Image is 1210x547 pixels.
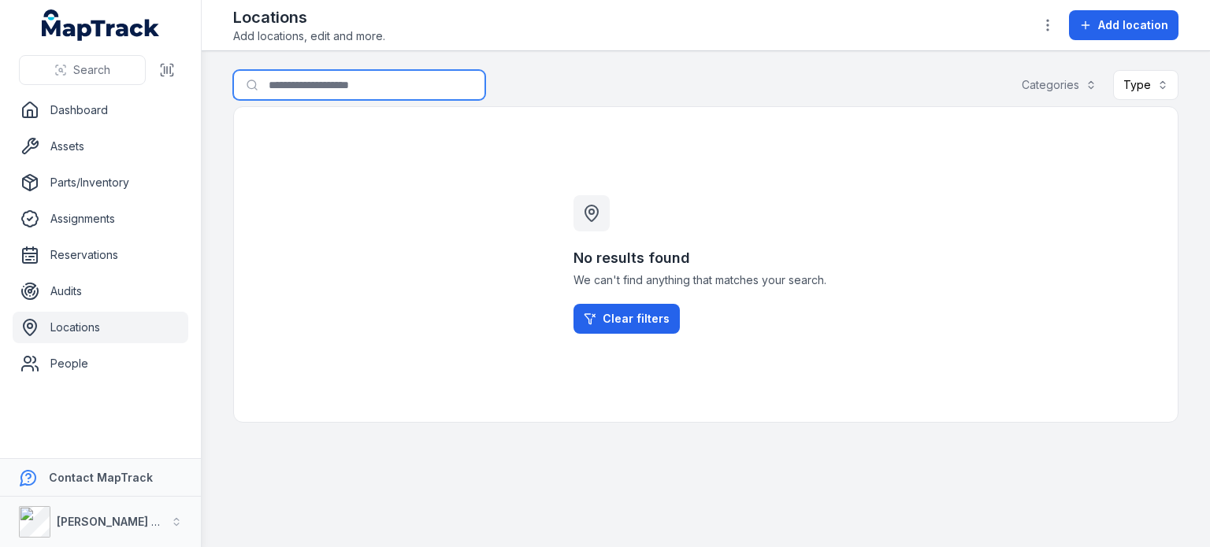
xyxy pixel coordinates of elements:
[1113,70,1178,100] button: Type
[573,247,838,269] h3: No results found
[13,167,188,198] a: Parts/Inventory
[42,9,160,41] a: MapTrack
[73,62,110,78] span: Search
[233,28,385,44] span: Add locations, edit and more.
[13,312,188,343] a: Locations
[13,203,188,235] a: Assignments
[1011,70,1107,100] button: Categories
[573,272,838,288] span: We can't find anything that matches your search.
[573,304,680,334] a: Clear filters
[49,471,153,484] strong: Contact MapTrack
[13,131,188,162] a: Assets
[57,515,186,528] strong: [PERSON_NAME] Group
[13,348,188,379] a: People
[13,275,188,307] a: Audits
[233,6,385,28] h2: Locations
[19,55,146,85] button: Search
[1069,10,1178,40] button: Add location
[13,239,188,271] a: Reservations
[13,94,188,126] a: Dashboard
[1098,17,1168,33] span: Add location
